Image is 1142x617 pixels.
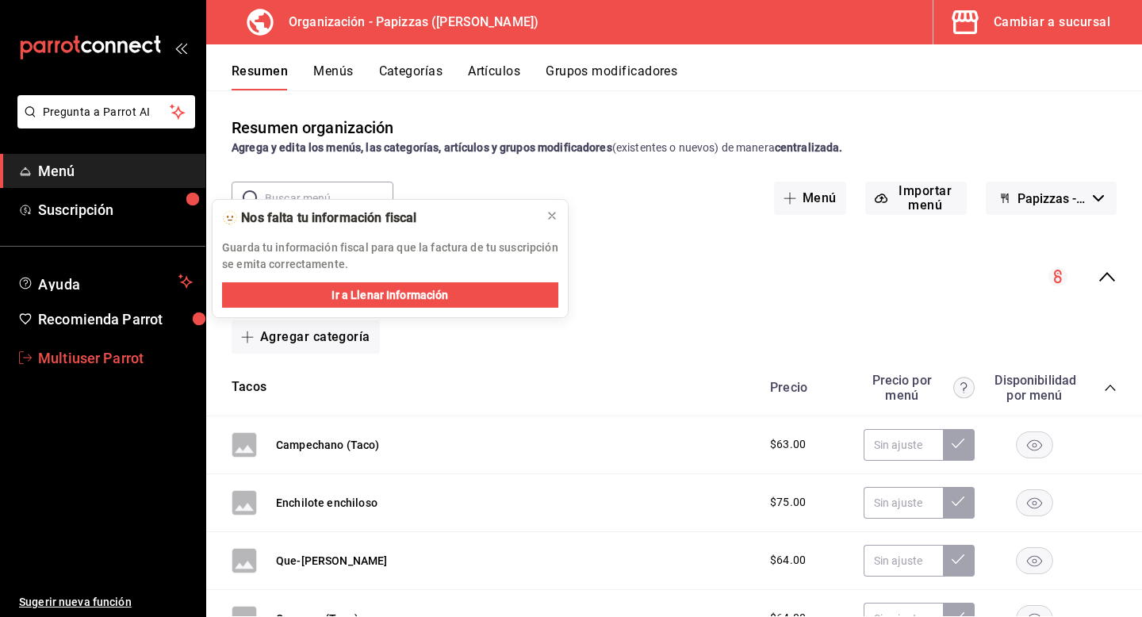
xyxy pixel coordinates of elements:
span: $63.00 [770,436,806,453]
button: Campechano (Taco) [276,437,380,453]
input: Buscar menú [265,182,393,214]
button: Agregar categoría [232,320,380,354]
div: Precio [754,380,856,395]
div: Precio por menú [864,373,975,403]
div: Cambiar a sucursal [994,11,1110,33]
button: Que-[PERSON_NAME] [276,553,388,569]
p: Guarda tu información fiscal para que la factura de tu suscripción se emita correctamente. [222,240,558,273]
div: collapse-menu-row [206,240,1142,314]
button: Menú [774,182,846,215]
div: (existentes o nuevos) de manera [232,140,1117,156]
button: collapse-category-row [1104,381,1117,394]
button: Menús [313,63,353,90]
button: open_drawer_menu [174,41,187,54]
span: Ayuda [38,272,172,291]
div: navigation tabs [232,63,1142,90]
input: Sin ajuste [864,545,943,577]
h3: Organización - Papizzas ([PERSON_NAME]) [276,13,538,32]
span: Pregunta a Parrot AI [43,104,171,121]
input: Sin ajuste [864,429,943,461]
span: Sugerir nueva función [19,594,193,611]
strong: Agrega y edita los menús, las categorías, artículos y grupos modificadores [232,141,612,154]
button: Ir a Llenar Información [222,282,558,308]
button: Artículos [468,63,520,90]
span: Menú [38,160,193,182]
span: $75.00 [770,494,806,511]
div: Resumen organización [232,116,394,140]
button: Resumen [232,63,288,90]
input: Sin ajuste [864,487,943,519]
button: Categorías [379,63,443,90]
button: Papizzas - Borrador [986,182,1117,215]
span: Suscripción [38,199,193,220]
a: Pregunta a Parrot AI [11,115,195,132]
span: Recomienda Parrot [38,308,193,330]
div: 🫥 Nos falta tu información fiscal [222,209,533,227]
strong: centralizada. [775,141,843,154]
button: Importar menú [865,182,967,215]
span: Ir a Llenar Información [331,287,448,304]
div: Disponibilidad por menú [994,373,1074,403]
button: Pregunta a Parrot AI [17,95,195,128]
span: Papizzas - Borrador [1017,191,1086,206]
button: Enchilote enchiloso [276,495,377,511]
span: $64.00 [770,552,806,569]
span: Multiuser Parrot [38,347,193,369]
button: Grupos modificadores [546,63,677,90]
button: Tacos [232,378,266,397]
